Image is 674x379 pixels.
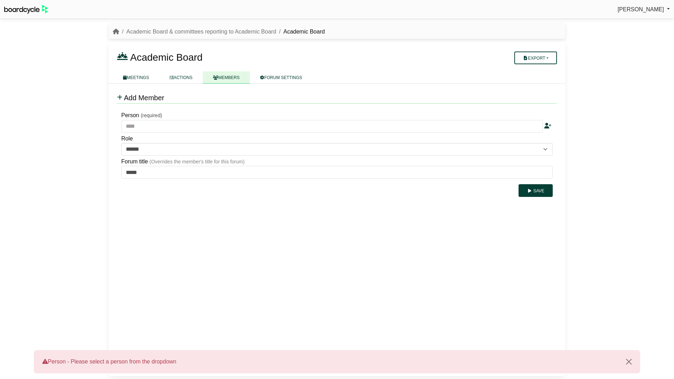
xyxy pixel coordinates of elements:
[121,134,133,143] label: Role
[34,350,641,373] div: Person - Please select a person from the dropdown
[618,350,640,373] button: Close
[618,6,664,12] span: [PERSON_NAME]
[159,71,203,84] a: ACTIONS
[4,5,48,14] img: BoardcycleBlackGreen-aaafeed430059cb809a45853b8cf6d952af9d84e6e89e1f1685b34bfd5cb7d64.svg
[113,71,159,84] a: MEETINGS
[519,184,553,197] button: Save
[514,52,557,64] button: Export
[149,159,245,164] small: (Overrides the member's title for this forum)
[130,52,202,63] span: Academic Board
[141,113,162,118] small: (required)
[121,111,139,120] label: Person
[618,5,670,14] a: [PERSON_NAME]
[124,94,164,102] span: Add Member
[544,121,551,131] div: Add a new person
[126,29,276,35] a: Academic Board & committees reporting to Academic Board
[276,27,325,36] li: Academic Board
[250,71,312,84] a: FORUM SETTINGS
[203,71,250,84] a: MEMBERS
[121,157,148,166] label: Forum title
[113,27,325,36] nav: breadcrumb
